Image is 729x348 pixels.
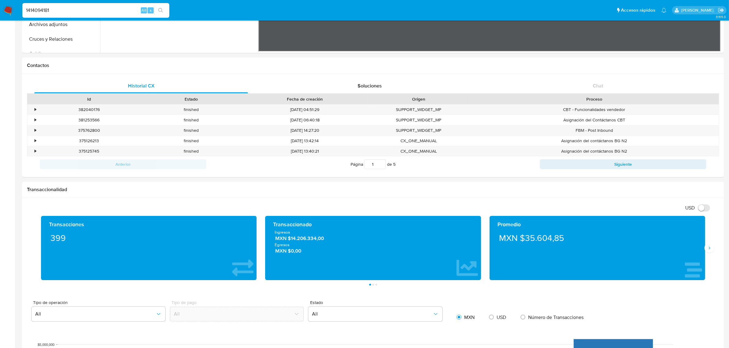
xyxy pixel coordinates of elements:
span: Accesos rápidos [621,7,655,13]
a: Notificaciones [661,8,667,13]
div: [DATE] 13:40:21 [242,146,368,156]
div: [DATE] 04:51:29 [242,105,368,115]
button: search-icon [154,6,167,15]
div: CX_ONE_MANUAL [368,136,470,146]
div: • [35,138,36,144]
div: 375125745 [38,146,140,156]
span: Soluciones [358,82,382,89]
button: Anterior [40,159,206,169]
div: 375762800 [38,125,140,135]
h1: Contactos [27,62,719,68]
div: • [35,128,36,133]
div: 375126213 [38,136,140,146]
span: 5 [393,161,396,167]
div: CX_ONE_MANUAL [368,146,470,156]
a: Salir [718,7,724,13]
span: Chat [593,82,603,89]
div: Fecha de creación [246,96,363,102]
div: finished [140,136,242,146]
div: [DATE] 06:40:18 [242,115,368,125]
div: finished [140,146,242,156]
span: Historial CX [128,82,155,89]
button: Siguiente [540,159,706,169]
div: SUPPORT_WIDGET_MP [368,125,470,135]
div: [DATE] 14:27:20 [242,125,368,135]
span: s [150,7,152,13]
div: Proceso [474,96,715,102]
span: Página de [351,159,396,169]
button: Créditos [24,46,100,61]
div: Estado [144,96,238,102]
button: Cruces y Relaciones [24,32,100,46]
div: finished [140,105,242,115]
div: • [35,148,36,154]
div: • [35,107,36,113]
div: Asignación del contáctanos BG N2 [470,146,719,156]
div: SUPPORT_WIDGET_MP [368,105,470,115]
div: Asignación del Contáctanos CBT [470,115,719,125]
div: finished [140,125,242,135]
span: 3.155.0 [716,14,726,19]
div: [DATE] 13:42:14 [242,136,368,146]
div: Asignación del contáctanos BG N2 [470,136,719,146]
button: Archivos adjuntos [24,17,100,32]
div: FBM - Post Inbound [470,125,719,135]
div: • [35,117,36,123]
span: Alt [141,7,146,13]
div: Id [42,96,136,102]
div: Origen [372,96,465,102]
div: 382040176 [38,105,140,115]
div: CBT - Funcionalidades vendedor [470,105,719,115]
div: 381253566 [38,115,140,125]
p: santiago.sgreco@mercadolibre.com [681,7,716,13]
div: finished [140,115,242,125]
div: SUPPORT_WIDGET_MP [368,115,470,125]
h1: Transaccionalidad [27,187,719,193]
input: Buscar usuario o caso... [22,6,169,14]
